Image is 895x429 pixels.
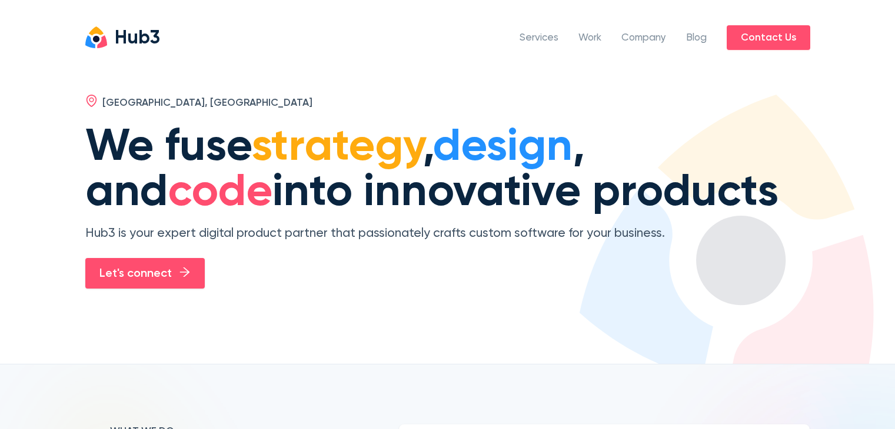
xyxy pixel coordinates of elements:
a: Let's connectarrow-right [85,258,205,289]
span: arrow-right [179,266,191,278]
a: Work [578,31,601,46]
a: Blog [686,31,707,46]
a: Hub3 [85,26,160,48]
span: strategy [251,125,422,170]
a: Contact Us [727,25,810,50]
a: Company [621,31,666,46]
div: Hub3 [115,29,160,48]
h1: We fuse , , and into innovative products [85,125,810,215]
span: Let's connect [99,264,172,283]
a: Services [520,31,558,46]
span: code [168,170,272,215]
span: environment [85,95,98,107]
span: design [433,125,573,170]
span: [GEOGRAPHIC_DATA], [GEOGRAPHIC_DATA] [102,98,312,108]
span: Contact Us [741,30,796,46]
div: Hub3 is your expert digital product partner that passionately crafts custom software for your bus... [85,225,726,243]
